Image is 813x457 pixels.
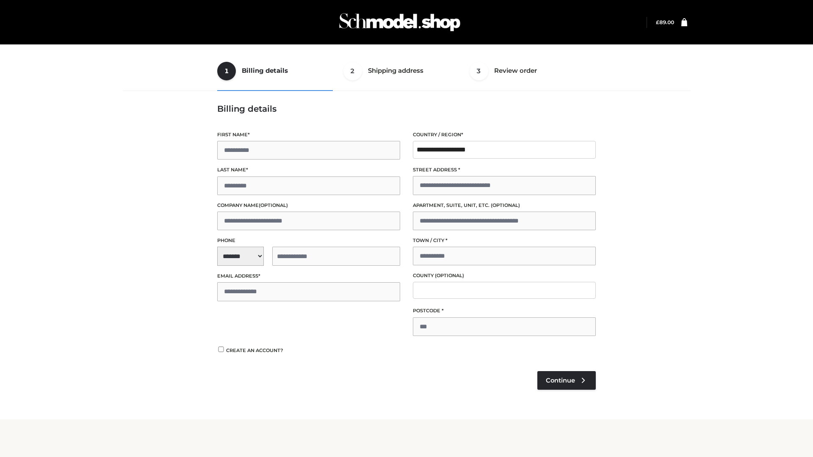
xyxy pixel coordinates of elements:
[413,166,596,174] label: Street address
[656,19,674,25] a: £89.00
[537,371,596,390] a: Continue
[656,19,674,25] bdi: 89.00
[413,237,596,245] label: Town / City
[217,131,400,139] label: First name
[217,104,596,114] h3: Billing details
[435,273,464,278] span: (optional)
[217,237,400,245] label: Phone
[217,166,400,174] label: Last name
[217,347,225,352] input: Create an account?
[259,202,288,208] span: (optional)
[491,202,520,208] span: (optional)
[336,6,463,39] img: Schmodel Admin 964
[413,307,596,315] label: Postcode
[413,201,596,209] label: Apartment, suite, unit, etc.
[217,201,400,209] label: Company name
[217,272,400,280] label: Email address
[413,131,596,139] label: Country / Region
[226,347,283,353] span: Create an account?
[413,272,596,280] label: County
[656,19,659,25] span: £
[546,377,575,384] span: Continue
